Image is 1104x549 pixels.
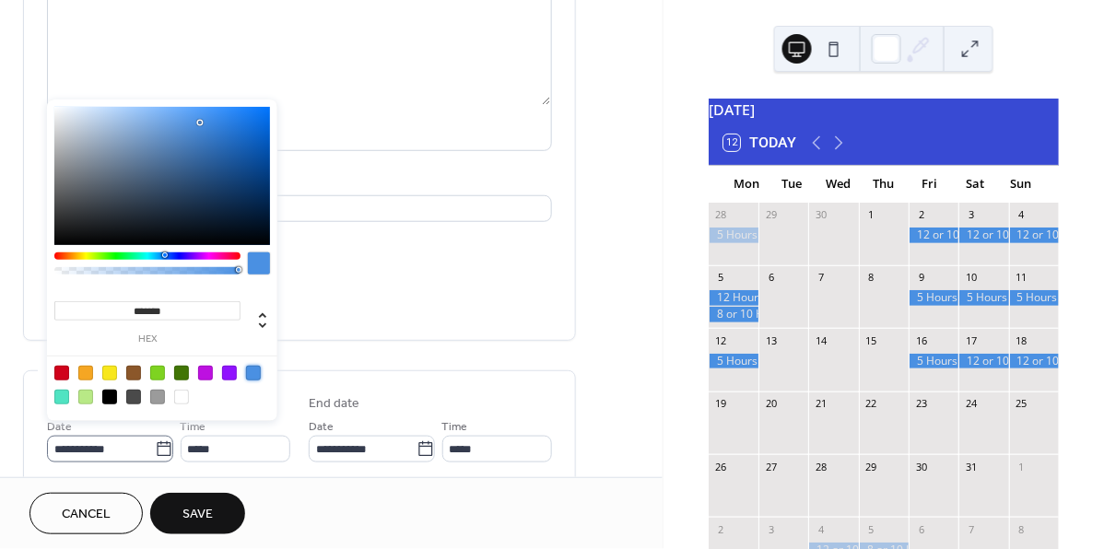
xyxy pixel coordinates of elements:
span: Date [309,418,334,438]
span: Cancel [62,506,111,525]
div: 6 [914,522,928,536]
div: 12 or 10 or 8 Hours [909,228,958,243]
div: 14 [814,333,828,347]
div: Tue [769,166,816,203]
div: 23 [914,397,928,411]
div: 9 [914,271,928,285]
div: #50E3C2 [54,390,69,404]
div: 5 Hours [1009,290,1059,306]
div: 19 [714,397,728,411]
div: 5 Hours [958,290,1008,306]
div: [DATE] [709,99,1059,121]
div: Fri [907,166,953,203]
div: 29 [764,208,778,222]
span: Time [181,418,206,438]
div: #F8E71C [102,366,117,380]
div: 3 [764,522,778,536]
div: 12 [714,333,728,347]
div: 18 [1015,333,1028,347]
div: 4 [1015,208,1028,222]
div: 12 or 10 or 8 Hours [958,354,1008,369]
div: #FFFFFF [174,390,189,404]
div: 12 Hours [709,290,758,306]
div: #7ED321 [150,366,165,380]
div: 5 [714,271,728,285]
div: 8 or 10 Hours [709,307,758,322]
div: 11 [1015,271,1028,285]
div: 27 [764,460,778,473]
div: 5 Hours [909,290,958,306]
div: Sun [998,166,1044,203]
div: #BD10E0 [198,366,213,380]
div: #B8E986 [78,390,93,404]
div: 12 or 10 or 8 Hours [1009,354,1059,369]
button: Cancel [29,493,143,534]
div: End date [309,394,360,414]
div: Thu [861,166,907,203]
div: 5 Hours [709,228,758,243]
div: #F5A623 [78,366,93,380]
div: 12 or 10 or 8 Hours [958,228,1008,243]
div: 30 [914,460,928,473]
div: 17 [964,333,978,347]
div: 3 [964,208,978,222]
div: #9013FE [222,366,237,380]
div: 29 [864,460,878,473]
span: Date [47,418,72,438]
div: 28 [714,208,728,222]
div: #D0021B [54,366,69,380]
div: 7 [964,522,978,536]
div: 2 [714,522,728,536]
label: hex [54,334,241,345]
div: 5 [864,522,878,536]
span: Time [442,418,468,438]
div: #8B572A [126,366,141,380]
div: Location [47,173,548,193]
div: 28 [814,460,828,473]
div: 22 [864,397,878,411]
div: 12 or 10 or 8 Hours [1009,228,1059,243]
div: 15 [864,333,878,347]
div: 24 [964,397,978,411]
div: 10 [964,271,978,285]
div: 2 [914,208,928,222]
div: 1 [1015,460,1028,473]
div: 4 [814,522,828,536]
div: #9B9B9B [150,390,165,404]
div: #000000 [102,390,117,404]
span: Save [182,506,213,525]
div: 30 [814,208,828,222]
div: 6 [764,271,778,285]
div: #4A4A4A [126,390,141,404]
div: Sat [953,166,999,203]
div: 5 Hours [909,354,958,369]
div: 25 [1015,397,1028,411]
div: 13 [764,333,778,347]
div: 16 [914,333,928,347]
button: Save [150,493,245,534]
div: 8 [864,271,878,285]
button: 12Today [717,130,803,156]
div: 5 Hours [709,354,758,369]
div: 8 [1015,522,1028,536]
div: 21 [814,397,828,411]
div: #4A90E2 [246,366,261,380]
div: 1 [864,208,878,222]
div: #417505 [174,366,189,380]
div: Wed [815,166,861,203]
div: 20 [764,397,778,411]
div: 26 [714,460,728,473]
div: Mon [723,166,769,203]
div: 31 [964,460,978,473]
div: 7 [814,271,828,285]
